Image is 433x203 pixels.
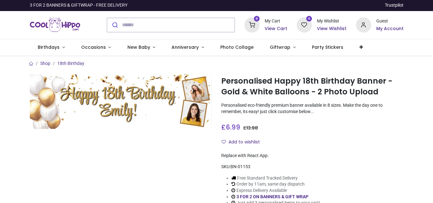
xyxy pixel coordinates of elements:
div: Guest [376,18,404,24]
a: Birthdays [30,39,73,56]
sup: 0 [254,16,260,22]
span: 6.99 [226,123,240,132]
a: 18th Birthday [57,61,84,66]
a: View Cart [265,26,287,32]
h1: Personalised Happy 18th Birthday Banner - Gold & White Balloons - 2 Photo Upload [221,76,404,98]
a: Shop [40,61,50,66]
a: Anniversary [164,39,212,56]
a: New Baby [119,39,164,56]
span: BN-01153 [230,164,250,169]
a: 0 [244,22,260,27]
div: Replace with React App. [221,153,404,159]
a: Giftwrap [262,39,304,56]
button: Submit [107,18,122,32]
div: My Cart [265,18,287,24]
div: 3 FOR 2 BANNERS & GIFTWRAP - FREE DELIVERY [30,2,127,9]
span: Giftwrap [270,44,290,50]
li: Free Standard Tracked Delivery [231,175,320,181]
button: Add to wishlistAdd to wishlist [221,137,265,148]
span: Birthdays [38,44,60,50]
a: 0 [297,22,312,27]
a: Trustpilot [385,2,404,9]
span: 13.98 [246,125,258,131]
span: £ [221,123,240,132]
a: My Account [376,26,404,32]
li: Express Delivery Available [231,187,320,194]
p: Personalised eco-friendly premium banner available in 8 sizes. Make the day one to remember, its ... [221,102,404,115]
img: Personalised Happy 18th Birthday Banner - Gold & White Balloons - 2 Photo Upload [30,74,212,129]
a: View Wishlist [317,26,346,32]
li: Order by 11am, same day dispatch [231,181,320,187]
img: Cool Hippo [30,16,81,34]
i: Add to wishlist [222,140,226,144]
div: SKU: [221,164,404,170]
a: Logo of Cool Hippo [30,16,81,34]
span: New Baby [127,44,150,50]
sup: 0 [306,16,312,22]
span: Occasions [81,44,106,50]
span: Party Stickers [312,44,343,50]
span: Photo Collage [220,44,254,50]
a: 3 FOR 2 ON BANNERS & GIFT WRAP [236,194,308,199]
span: £ [243,125,258,131]
span: Anniversary [171,44,199,50]
a: Occasions [73,39,119,56]
div: My Wishlist [317,18,346,24]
